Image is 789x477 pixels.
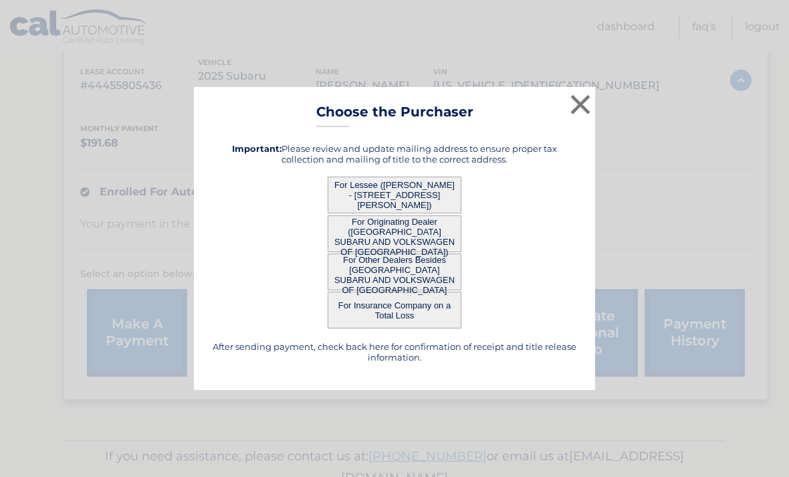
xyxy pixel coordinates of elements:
[328,215,461,252] button: For Originating Dealer ([GEOGRAPHIC_DATA] SUBARU AND VOLKSWAGEN OF [GEOGRAPHIC_DATA])
[328,254,461,290] button: For Other Dealers Besides [GEOGRAPHIC_DATA] SUBARU AND VOLKSWAGEN OF [GEOGRAPHIC_DATA]
[232,143,281,154] strong: Important:
[328,177,461,213] button: For Lessee ([PERSON_NAME] - [STREET_ADDRESS][PERSON_NAME])
[567,91,594,118] button: ×
[211,341,578,363] h5: After sending payment, check back here for confirmation of receipt and title release information.
[211,143,578,165] h5: Please review and update mailing address to ensure proper tax collection and mailing of title to ...
[328,292,461,328] button: For Insurance Company on a Total Loss
[316,104,473,127] h3: Choose the Purchaser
